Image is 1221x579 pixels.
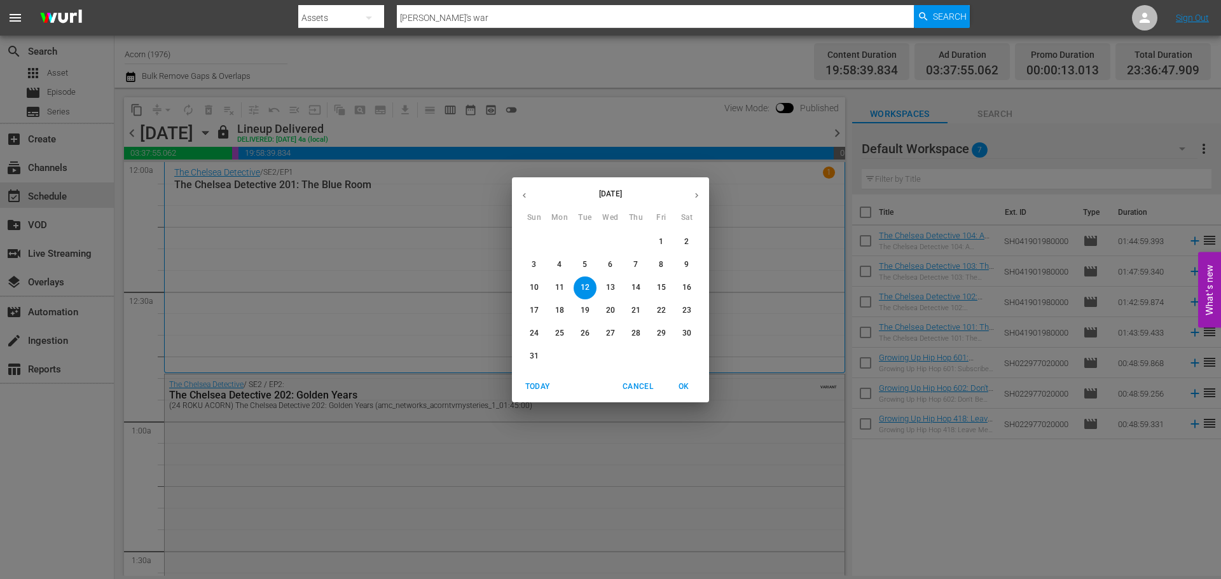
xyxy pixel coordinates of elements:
[650,299,673,322] button: 22
[624,276,647,299] button: 14
[675,254,698,276] button: 9
[523,276,546,299] button: 10
[523,299,546,322] button: 17
[548,299,571,322] button: 18
[574,212,597,224] span: Tue
[548,322,571,345] button: 25
[8,10,23,25] span: menu
[659,236,663,247] p: 1
[523,212,546,224] span: Sun
[650,212,673,224] span: Fri
[555,328,564,339] p: 25
[682,282,691,293] p: 16
[624,299,647,322] button: 21
[657,305,666,316] p: 22
[617,376,658,397] button: Cancel
[523,345,546,368] button: 31
[684,236,689,247] p: 2
[675,276,698,299] button: 16
[675,299,698,322] button: 23
[532,259,536,270] p: 3
[517,376,558,397] button: Today
[668,380,699,393] span: OK
[631,282,640,293] p: 14
[624,212,647,224] span: Thu
[1198,252,1221,327] button: Open Feedback Widget
[682,328,691,339] p: 30
[574,299,597,322] button: 19
[650,322,673,345] button: 29
[599,276,622,299] button: 13
[663,376,704,397] button: OK
[650,254,673,276] button: 8
[599,254,622,276] button: 6
[555,282,564,293] p: 11
[624,322,647,345] button: 28
[523,322,546,345] button: 24
[31,3,92,33] img: ans4CAIJ8jUAAAAAAAAAAAAAAAAAAAAAAAAgQb4GAAAAAAAAAAAAAAAAAAAAAAAAJMjXAAAAAAAAAAAAAAAAAAAAAAAAgAT5G...
[522,380,553,393] span: Today
[608,259,612,270] p: 6
[623,380,653,393] span: Cancel
[606,305,615,316] p: 20
[650,231,673,254] button: 1
[631,328,640,339] p: 28
[581,328,590,339] p: 26
[599,299,622,322] button: 20
[599,212,622,224] span: Wed
[548,212,571,224] span: Mon
[682,305,691,316] p: 23
[530,282,539,293] p: 10
[624,254,647,276] button: 7
[523,254,546,276] button: 3
[555,305,564,316] p: 18
[574,254,597,276] button: 5
[933,5,967,28] span: Search
[675,322,698,345] button: 30
[675,212,698,224] span: Sat
[599,322,622,345] button: 27
[633,259,638,270] p: 7
[581,305,590,316] p: 19
[631,305,640,316] p: 21
[606,282,615,293] p: 13
[1176,13,1209,23] a: Sign Out
[537,188,684,200] p: [DATE]
[548,254,571,276] button: 4
[659,259,663,270] p: 8
[574,276,597,299] button: 12
[657,282,666,293] p: 15
[684,259,689,270] p: 9
[675,231,698,254] button: 2
[557,259,562,270] p: 4
[530,328,539,339] p: 24
[583,259,587,270] p: 5
[530,305,539,316] p: 17
[530,351,539,362] p: 31
[581,282,590,293] p: 12
[574,322,597,345] button: 26
[650,276,673,299] button: 15
[548,276,571,299] button: 11
[606,328,615,339] p: 27
[657,328,666,339] p: 29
